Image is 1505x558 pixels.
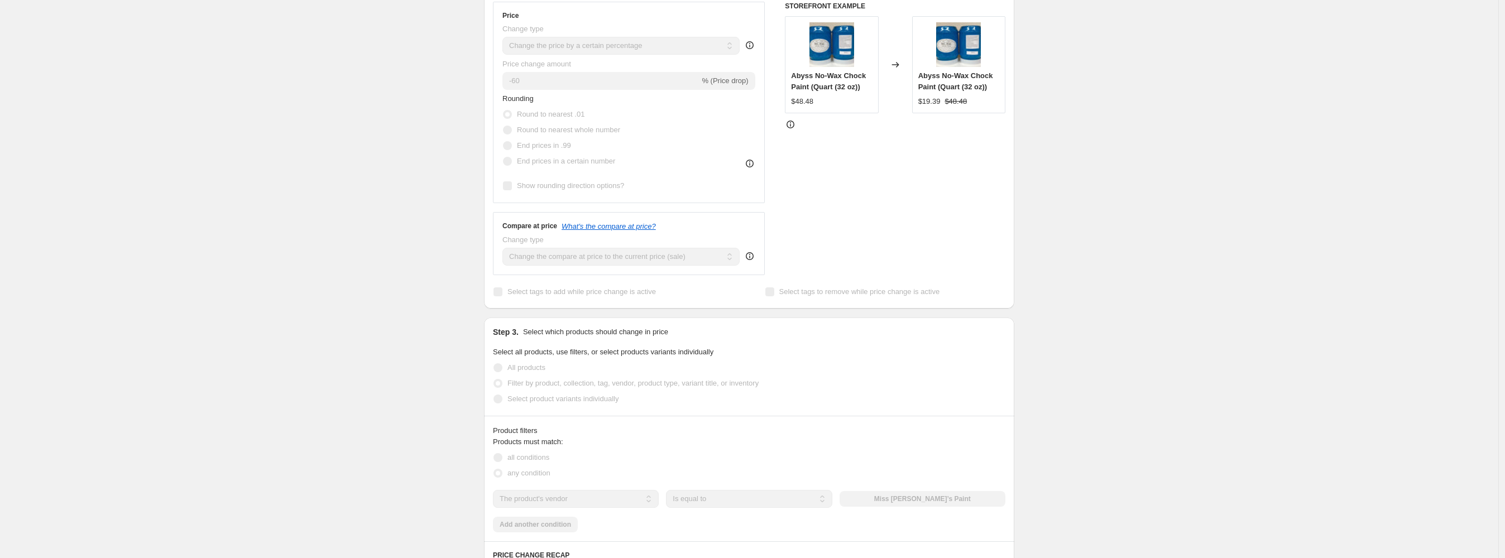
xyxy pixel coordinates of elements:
div: $19.39 [918,96,941,107]
span: Select tags to add while price change is active [507,287,656,296]
span: Change type [502,25,544,33]
div: Product filters [493,425,1005,436]
span: Abyss No-Wax Chock Paint (Quart (32 oz)) [918,71,993,91]
span: Price change amount [502,60,571,68]
span: End prices in .99 [517,141,571,150]
span: Products must match: [493,437,563,446]
span: any condition [507,469,550,477]
span: Round to nearest .01 [517,110,584,118]
button: What's the compare at price? [562,222,656,230]
span: All products [507,363,545,372]
div: help [744,40,755,51]
span: all conditions [507,453,549,461]
img: Chock-Paint-Abyss-e1518101837403_80x.jpg [809,22,854,67]
h6: STOREFRONT EXAMPLE [785,2,1005,11]
span: Change type [502,235,544,244]
span: Filter by product, collection, tag, vendor, product type, variant title, or inventory [507,379,759,387]
h2: Step 3. [493,326,519,338]
h3: Price [502,11,519,20]
strike: $48.48 [945,96,967,107]
span: Select all products, use filters, or select products variants individually [493,348,713,356]
span: Abyss No-Wax Chock Paint (Quart (32 oz)) [791,71,866,91]
div: help [744,251,755,262]
span: % (Price drop) [702,76,748,85]
span: End prices in a certain number [517,157,615,165]
h3: Compare at price [502,222,557,230]
img: Chock-Paint-Abyss-e1518101837403_80x.jpg [936,22,981,67]
span: Select product variants individually [507,395,619,403]
span: Round to nearest whole number [517,126,620,134]
div: $48.48 [791,96,813,107]
span: Show rounding direction options? [517,181,624,190]
input: -15 [502,72,699,90]
p: Select which products should change in price [523,326,668,338]
span: Select tags to remove while price change is active [779,287,940,296]
span: Rounding [502,94,534,103]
